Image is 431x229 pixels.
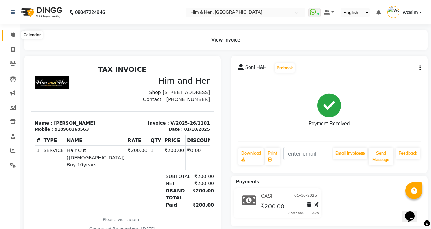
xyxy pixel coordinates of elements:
b: 08047224946 [75,3,105,22]
span: ₹200.00 [261,202,284,212]
p: Name : [PERSON_NAME] [4,57,88,64]
div: Mobile : [4,64,22,70]
a: Download [238,148,264,165]
div: ₹200.00 [157,117,183,125]
td: 1 [118,83,132,108]
td: SERVICE [11,83,34,108]
a: Print [265,148,280,165]
div: 01/10/2025 [153,64,179,70]
div: ₹200.00 [157,125,183,139]
div: ₹200.00 [157,110,183,117]
button: Email Invoice [333,148,367,159]
span: 01-10-2025 [294,193,317,200]
span: Soni H&H [245,64,267,73]
td: ₹200.00 [95,83,118,108]
div: Added on 01-10-2025 [288,211,319,215]
th: # [4,73,12,83]
a: Feedback [396,148,420,159]
th: DISCOUNT [155,73,186,83]
h2: TAX INVOICE [4,3,179,11]
td: ₹200.00 [132,83,155,108]
button: Send Message [369,148,393,165]
p: Contact : [PHONE_NUMBER] [96,33,179,40]
th: NAME [34,73,95,83]
div: 918968368563 [24,64,58,70]
div: SUBTOTAL [131,110,157,117]
div: GRAND TOTAL [131,125,157,139]
span: wasim [403,9,418,16]
div: Date : [138,64,152,70]
div: Calendar [21,31,42,39]
div: Generated By : at [DATE] [4,163,179,169]
span: Payments [236,179,259,185]
span: CASH [261,193,275,200]
th: PRICE [132,73,155,83]
button: Prebook [275,63,295,73]
p: Please visit again ! [4,154,179,160]
div: NET [131,117,157,125]
iframe: chat widget [402,202,424,222]
div: Paid [131,139,157,146]
th: TYPE [11,73,34,83]
span: wasim [90,164,105,169]
div: ₹200.00 [157,139,183,146]
td: 1 [4,83,12,108]
div: Payment Received [309,120,350,127]
div: View Invoice [24,30,428,50]
input: enter email [283,147,333,160]
th: QTY [118,73,132,83]
p: Invoice : V/2025-26/1101 [96,57,179,64]
td: ₹0.00 [155,83,186,108]
h3: Him and Her [96,14,179,23]
img: logo [17,3,64,22]
span: Hair Cut ([DEMOGRAPHIC_DATA]) Boy 10years [36,84,94,106]
th: RATE [95,73,118,83]
img: wasim [387,6,399,18]
p: Shop [STREET_ADDRESS] [96,26,179,33]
